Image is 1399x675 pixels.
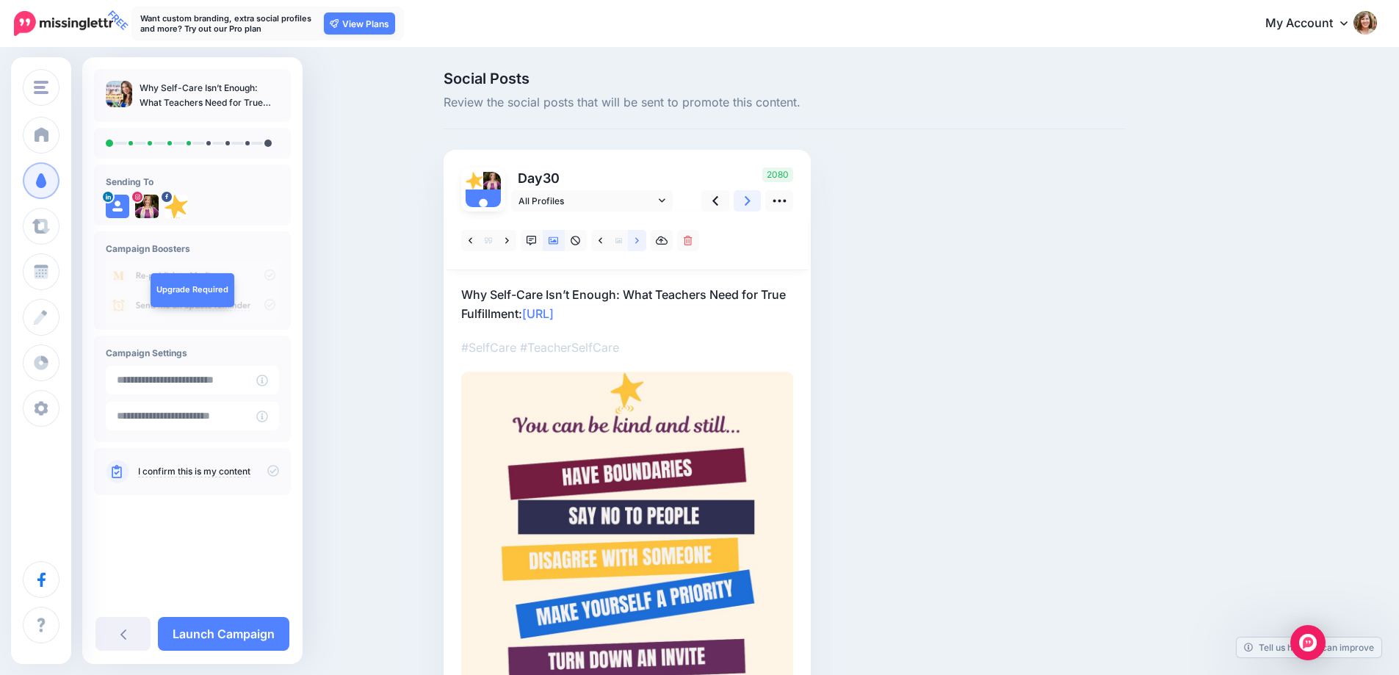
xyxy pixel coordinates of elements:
h4: Sending To [106,176,279,187]
a: My Account [1251,6,1377,42]
img: 10435030_546367552161163_2528915469409542325_n-bsa21022.png [165,195,188,218]
p: Why Self-Care Isn’t Enough: What Teachers Need for True Fulfillment: [461,285,793,323]
span: 30 [543,170,560,186]
p: Day [511,167,675,189]
img: menu.png [34,81,48,94]
p: Want custom branding, extra social profiles and more? Try out our Pro plan [140,13,317,34]
a: [URL] [522,306,554,321]
a: Tell us how we can improve [1237,638,1381,657]
img: user_default_image.png [106,195,129,218]
img: Missinglettr [14,11,113,36]
a: All Profiles [511,190,673,212]
img: user_default_image.png [466,189,501,225]
img: campaign_review_boosters.png [106,261,279,318]
a: I confirm this is my content [138,466,250,477]
img: cf4273f054416d80e89874ff544a6b22_thumb.jpg [106,81,132,107]
img: 365325475_1471442810361746_8596535853886494552_n-bsa142406.jpg [135,195,159,218]
span: FREE [103,5,133,35]
a: Upgrade Required [151,273,234,307]
h4: Campaign Settings [106,347,279,358]
span: All Profiles [518,193,655,209]
h4: Campaign Boosters [106,243,279,254]
a: View Plans [324,12,395,35]
p: Why Self-Care Isn’t Enough: What Teachers Need for True Fulfillment [140,81,279,110]
span: Social Posts [444,71,1125,86]
img: 10435030_546367552161163_2528915469409542325_n-bsa21022.png [466,172,483,189]
a: FREE [14,7,113,40]
img: 365325475_1471442810361746_8596535853886494552_n-bsa142406.jpg [483,172,501,189]
span: Review the social posts that will be sent to promote this content. [444,93,1125,112]
span: 2080 [762,167,793,182]
div: Open Intercom Messenger [1290,625,1326,660]
p: #SelfCare #TeacherSelfCare [461,338,793,357]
